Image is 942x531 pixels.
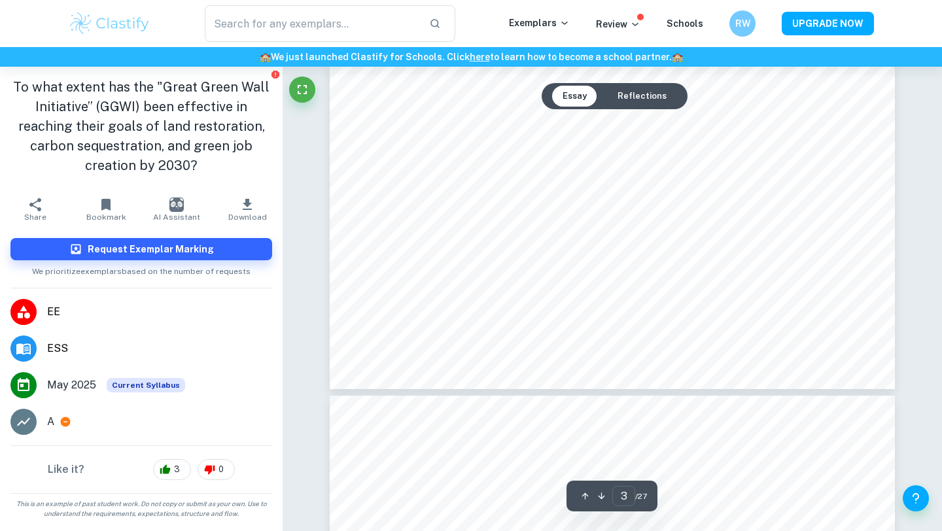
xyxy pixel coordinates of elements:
[141,191,212,228] button: AI Assistant
[167,463,187,476] span: 3
[68,10,151,37] img: Clastify logo
[32,260,251,277] span: We prioritize exemplars based on the number of requests
[86,213,126,222] span: Bookmark
[47,414,54,430] p: A
[228,213,267,222] span: Download
[672,52,683,62] span: 🏫
[607,86,677,107] button: Reflections
[169,197,184,212] img: AI Assistant
[153,213,200,222] span: AI Assistant
[289,77,315,103] button: Fullscreen
[153,459,191,480] div: 3
[10,77,272,175] h1: To what extent has the "Great Green Wall Initiative” (GGWI) been effective in reaching their goal...
[635,490,647,502] span: / 27
[5,499,277,519] span: This is an example of past student work. Do not copy or submit as your own. Use to understand the...
[552,86,597,107] button: Essay
[212,191,283,228] button: Download
[48,462,84,477] h6: Like it?
[260,52,271,62] span: 🏫
[205,5,419,42] input: Search for any exemplars...
[729,10,756,37] button: RW
[3,50,939,64] h6: We just launched Clastify for Schools. Click to learn how to become a school partner.
[667,18,703,29] a: Schools
[88,242,214,256] h6: Request Exemplar Marking
[903,485,929,511] button: Help and Feedback
[270,69,280,79] button: Report issue
[470,52,490,62] a: here
[198,459,235,480] div: 0
[107,378,185,392] div: This exemplar is based on the current syllabus. Feel free to refer to it for inspiration/ideas wh...
[211,463,231,476] span: 0
[47,341,272,356] span: ESS
[47,377,96,393] span: May 2025
[782,12,874,35] button: UPGRADE NOW
[10,238,272,260] button: Request Exemplar Marking
[735,16,750,31] h6: RW
[47,304,272,320] span: EE
[24,213,46,222] span: Share
[107,378,185,392] span: Current Syllabus
[596,17,640,31] p: Review
[509,16,570,30] p: Exemplars
[71,191,141,228] button: Bookmark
